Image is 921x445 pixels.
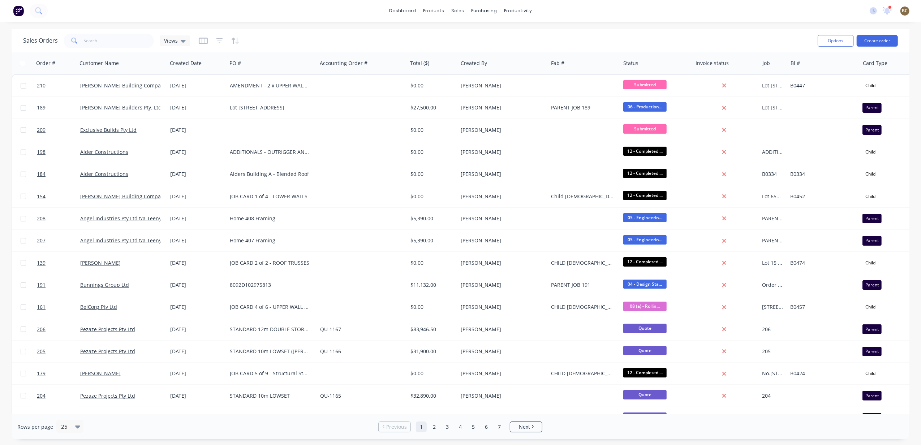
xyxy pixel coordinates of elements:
div: [DATE] [170,348,224,355]
div: Job [762,60,770,67]
div: Child [862,302,878,312]
div: Customer Name [79,60,119,67]
span: Rows per page [17,423,53,431]
span: 12 - Completed ... [623,169,667,178]
a: [PERSON_NAME] Building Company Pty Ltd [80,82,184,89]
a: 161 [37,296,80,318]
div: Parent [862,324,882,334]
a: 206 [37,319,80,340]
div: Created Date [170,60,202,67]
div: Home 407 Framing [230,237,310,244]
div: ADDITIONALS - OUTRIGGER AND ROOF PANELS [230,148,310,156]
button: Create order [857,35,898,47]
span: 154 [37,193,46,200]
a: 208 [37,208,80,229]
div: CHILD [DEMOGRAPHIC_DATA] OF 5 [551,370,614,377]
span: Quote [623,324,667,333]
a: 209 [37,119,80,141]
div: CHILD [DEMOGRAPHIC_DATA] of 6 (#78) [551,303,614,311]
div: Alders Building A - Blended Roof [230,170,310,178]
span: 206 [37,326,46,333]
div: AMENDMENT - 2 x UPPER WALL FRAMES | [STREET_ADDRESS] [230,82,310,89]
div: [PERSON_NAME] [461,326,541,333]
div: $0.00 [410,370,453,377]
div: Lot [STREET_ADDRESS] [230,104,310,111]
div: Parent [862,347,882,356]
div: $32,890.00 [410,392,453,399]
div: B0424 [790,370,853,377]
div: Bl # [791,60,800,67]
div: [DATE] [170,193,224,200]
a: 198 [37,141,80,163]
span: Quote [623,412,667,422]
div: Child [DEMOGRAPHIC_DATA] of 4 (#76) [551,193,614,200]
span: 189 [37,104,46,111]
div: Created By [461,60,487,67]
span: 05 - Engineerin... [623,213,667,222]
a: Exclusive Builds Pty Ltd [80,126,137,133]
div: $0.00 [410,193,453,200]
div: [DATE] [170,170,224,178]
div: [PERSON_NAME] [461,170,541,178]
a: 210 [37,75,80,96]
a: Previous page [379,423,410,431]
div: Parent [862,413,882,423]
a: Bunnings Group Ltd [80,281,129,288]
span: 08 (a) - Rollin... [623,302,667,311]
div: Lot 15 The Point Cct, [GEOGRAPHIC_DATA] [762,259,783,267]
div: [PERSON_NAME] [461,370,541,377]
span: Quote [623,390,667,399]
div: B0457 [790,303,853,311]
div: Parent [862,125,882,134]
div: [PERSON_NAME] [461,193,541,200]
span: 205 [37,348,46,355]
div: JOB CARD 5 of 9 - Structural Steel No.[STREET_ADDRESS] [230,370,310,377]
span: Views [164,37,178,44]
div: $83,946.50 [410,326,453,333]
a: Alder Constructions [80,148,128,155]
div: PARENT JOB 189 [551,104,614,111]
a: 205 [37,341,80,362]
a: dashboard [386,5,419,16]
span: 12 - Completed ... [623,191,667,200]
a: [PERSON_NAME] Builders Pty. Ltd. [80,104,163,111]
a: Page 7 [494,422,505,432]
a: Angel Industries Pty Ltd t/a Teeny Tiny Homes [80,215,191,222]
button: Options [818,35,854,47]
div: [DATE] [170,259,224,267]
div: B0452 [790,193,853,200]
span: 210 [37,82,46,89]
div: [DATE] [170,281,224,289]
div: PARENT JOB 208 [762,215,783,222]
div: [DATE] [170,392,224,399]
span: BC [902,8,908,14]
span: 05 - Engineerin... [623,235,667,244]
div: B0474 [790,259,853,267]
a: Pezaze Projects Pty Ltd [80,392,135,399]
a: 203 [37,407,80,429]
a: Alder Constructions [80,170,128,177]
div: 204 [762,392,783,399]
div: [PERSON_NAME] [461,259,541,267]
div: [DATE] [170,82,224,89]
div: Parent [862,103,882,112]
div: STANDARD 10m LOWSET [230,392,310,399]
div: B0334 [790,170,853,178]
div: Parent [862,214,882,223]
div: Invoice status [696,60,729,67]
div: B0447 [790,82,853,89]
span: 204 [37,392,46,399]
div: [DATE] [170,303,224,311]
span: 12 - Completed ... [623,257,667,266]
img: Factory [13,5,24,16]
div: [PERSON_NAME] [461,104,541,111]
div: Lot [STREET_ADDRESS] Heads - Steel Framing [762,82,783,89]
div: [DATE] [170,104,224,111]
a: Page 5 [468,422,479,432]
div: Order # [36,60,55,67]
div: PO # [229,60,241,67]
div: Parent [862,280,882,290]
h1: Sales Orders [23,37,58,44]
div: PARENT JOB 191 [551,281,614,289]
div: Status [623,60,638,67]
